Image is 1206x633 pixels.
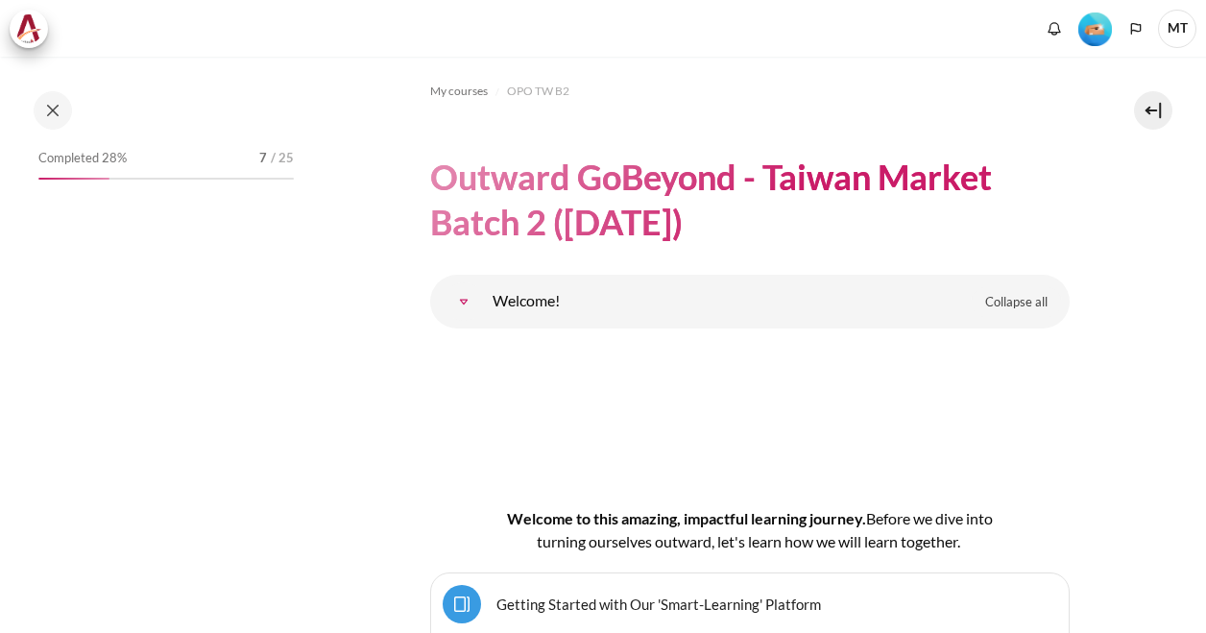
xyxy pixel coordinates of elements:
[866,509,876,527] span: B
[38,149,127,168] span: Completed 28%
[10,10,58,48] a: Architeck Architeck
[971,286,1062,319] a: Collapse all
[492,507,1008,553] h4: Welcome to this amazing, impactful learning journey.
[1158,10,1196,48] a: User menu
[985,293,1048,312] span: Collapse all
[430,83,488,100] span: My courses
[430,76,1070,107] nav: Navigation bar
[430,155,1070,245] h1: Outward GoBeyond - Taiwan Market Batch 2 ([DATE])
[1071,11,1120,46] a: Level #2
[445,282,483,321] a: Welcome!
[430,80,488,103] a: My courses
[1078,12,1112,46] img: Level #2
[1040,14,1069,43] div: Show notification window with no new notifications
[507,83,569,100] span: OPO TW B2
[1122,14,1150,43] button: Languages
[259,149,267,168] span: 7
[15,14,42,43] img: Architeck
[38,178,109,180] div: 28%
[1158,10,1196,48] span: MT
[507,80,569,103] a: OPO TW B2
[271,149,294,168] span: / 25
[496,595,821,613] a: Getting Started with Our 'Smart-Learning' Platform
[1078,11,1112,46] div: Level #2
